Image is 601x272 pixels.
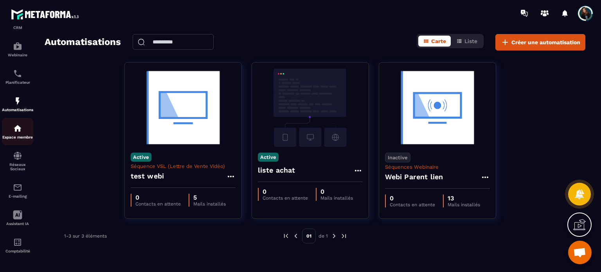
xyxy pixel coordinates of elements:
[2,90,33,118] a: automationsautomationsAutomatisations
[131,163,236,169] p: Séquence VSL (Lettre de Vente Vidéo)
[263,188,308,195] p: 0
[2,63,33,90] a: schedulerschedulerPlanificateur
[2,232,33,259] a: accountantaccountantComptabilité
[292,232,299,240] img: prev
[385,68,490,147] img: automation-background
[2,249,33,253] p: Comptabilité
[131,68,236,147] img: automation-background
[11,7,81,22] img: logo
[2,108,33,112] p: Automatisations
[263,195,308,201] p: Contacts en attente
[2,222,33,226] p: Assistant IA
[511,38,580,46] span: Créer une automatisation
[320,188,353,195] p: 0
[258,165,295,176] h4: liste achat
[13,183,22,192] img: email
[13,69,22,78] img: scheduler
[131,153,151,162] p: Active
[385,164,490,170] p: Séquences Webinaire
[2,25,33,30] p: CRM
[431,38,446,44] span: Carte
[390,195,435,202] p: 0
[13,96,22,106] img: automations
[448,195,480,202] p: 13
[45,34,121,50] h2: Automatisations
[448,202,480,207] p: Mails installés
[464,38,477,44] span: Liste
[385,171,443,182] h4: Webi Parent lien
[131,171,164,182] h4: test webi
[13,151,22,160] img: social-network
[283,232,290,240] img: prev
[390,202,435,207] p: Contacts en attente
[2,135,33,139] p: Espace membre
[495,34,585,50] button: Créer une automatisation
[452,36,482,47] button: Liste
[568,241,592,264] div: Ouvrir le chat
[302,229,316,243] p: 01
[385,153,410,162] p: Inactive
[2,194,33,198] p: E-mailing
[258,68,363,147] img: automation-background
[135,201,181,207] p: Contacts en attente
[13,238,22,247] img: accountant
[331,232,338,240] img: next
[2,53,33,57] p: Webinaire
[258,153,279,162] p: Active
[2,162,33,171] p: Réseaux Sociaux
[340,232,347,240] img: next
[2,177,33,204] a: emailemailE-mailing
[418,36,451,47] button: Carte
[13,124,22,133] img: automations
[2,118,33,145] a: automationsautomationsEspace membre
[320,195,353,201] p: Mails installés
[64,233,107,239] p: 1-3 sur 3 éléments
[2,145,33,177] a: social-networksocial-networkRéseaux Sociaux
[193,201,226,207] p: Mails installés
[318,233,328,239] p: de 1
[135,194,181,201] p: 0
[13,41,22,51] img: automations
[193,194,226,201] p: 5
[2,204,33,232] a: Assistant IA
[2,80,33,85] p: Planificateur
[2,36,33,63] a: automationsautomationsWebinaire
